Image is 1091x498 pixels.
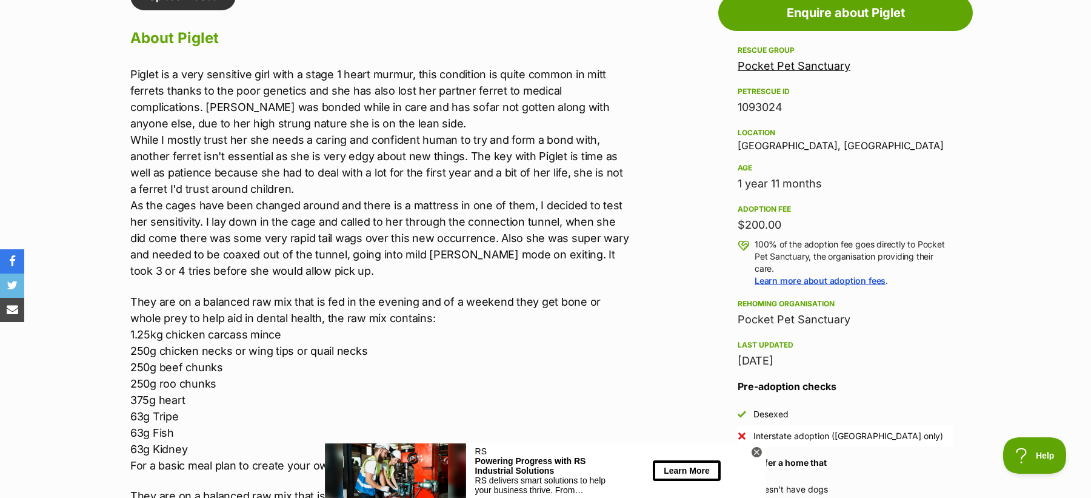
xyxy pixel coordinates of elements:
[738,163,953,173] div: Age
[738,379,953,394] h3: Pre-adoption checks
[738,99,953,116] div: 1093024
[755,275,886,286] a: Learn more about adoption fees
[738,432,746,440] img: No
[738,217,953,234] div: $200.00
[738,45,953,55] div: Rescue group
[150,13,292,32] div: Powering Progress with RS Industrial Solutions
[753,483,828,496] div: Doesn't have dogs
[738,128,953,138] div: Location
[130,66,631,279] p: Piglet is a very sensitive girl with a stage 1 heart murmur, this condition is quite common in mi...
[738,299,953,309] div: Rehoming organisation
[124,118,172,141] button: Learn More
[150,32,292,52] div: RS delivers smart solutions to help your business thrive. From connectors to control gear, [PERSO...
[1003,437,1067,474] iframe: Help Scout Beacon - Open
[130,294,631,474] p: They are on a balanced raw mix that is fed in the evening and of a weekend they get bone or whole...
[738,410,746,419] img: Yes
[738,204,953,214] div: Adoption fee
[328,17,395,37] button: Learn More
[738,59,850,72] a: Pocket Pet Sanctuary
[738,340,953,350] div: Last updated
[738,311,953,328] div: Pocket Pet Sanctuary
[738,87,953,96] div: PetRescue ID
[738,457,953,469] h4: I'd prefer a home that
[11,104,117,110] div: RS
[11,110,117,128] div: Why RS Is the Go-To for Industrial Innovation
[753,408,789,420] div: Desexed
[738,175,953,192] div: 1 year 11 months
[11,128,117,143] div: From design to delivery, RS equips you with the essential tools to build smarter and faster. Disc...
[130,25,631,52] h2: About Piglet
[755,238,953,287] p: 100% of the adoption fee goes directly to Pocket Pet Sanctuary, the organisation providing their ...
[738,126,953,151] div: [GEOGRAPHIC_DATA], [GEOGRAPHIC_DATA]
[150,3,292,13] div: RS
[738,352,953,369] div: [DATE]
[753,430,943,442] div: Interstate adoption ([GEOGRAPHIC_DATA] only)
